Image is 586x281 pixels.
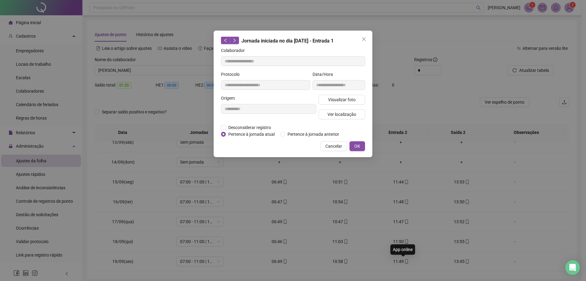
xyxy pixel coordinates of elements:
label: Colaborador [221,47,249,54]
label: Data/Hora [313,71,337,78]
button: Close [359,34,369,44]
button: Cancelar [320,141,347,151]
button: right [230,37,239,44]
div: Open Intercom Messenger [565,260,580,275]
button: Ver localização [319,109,365,119]
label: Protocolo [221,71,244,78]
span: left [223,38,228,43]
span: Pertence à jornada atual [226,131,277,138]
span: Desconsiderar registro [226,124,273,131]
div: App online [390,244,415,255]
span: Visualizar foto [328,96,356,103]
div: Jornada iniciada no dia [DATE] - Entrada 1 [221,37,365,45]
span: right [232,38,237,43]
button: OK [349,141,365,151]
span: Ver localização [327,111,356,118]
span: Cancelar [325,143,342,150]
span: Pertence à jornada anterior [285,131,342,138]
button: left [221,37,230,44]
span: OK [354,143,360,150]
button: Visualizar foto [319,95,365,105]
span: close [361,37,366,42]
label: Origem [221,95,239,102]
